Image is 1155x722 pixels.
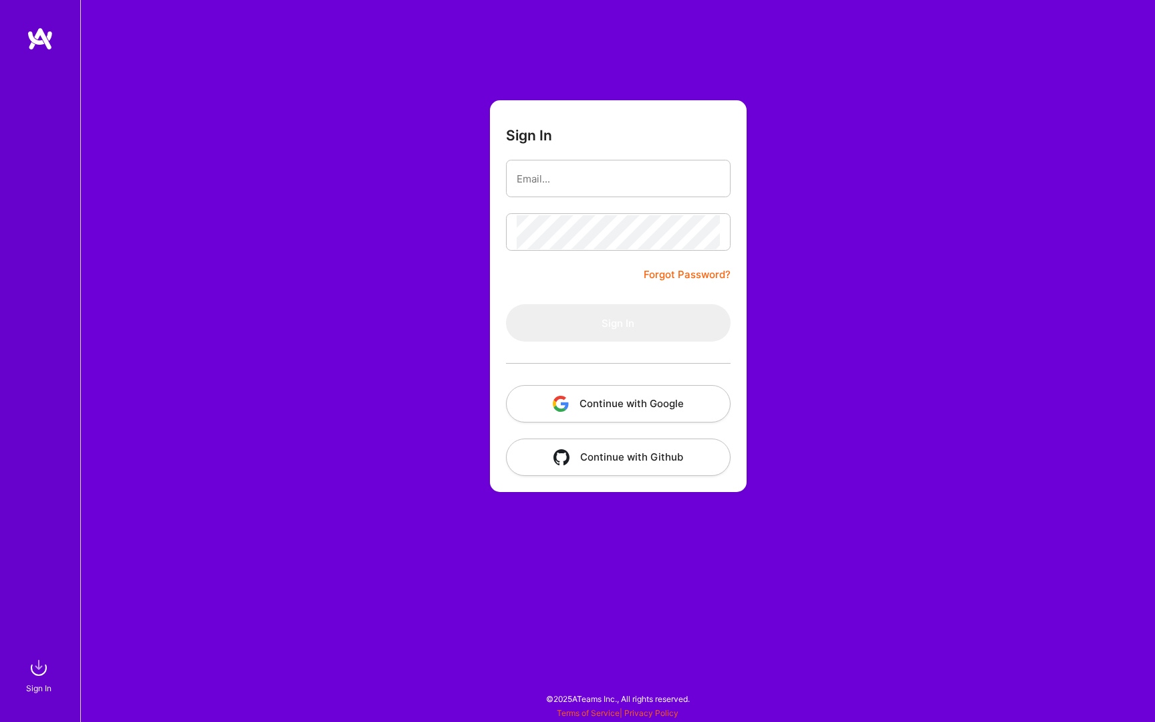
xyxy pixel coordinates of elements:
div: © 2025 ATeams Inc., All rights reserved. [80,682,1155,715]
button: Continue with Github [506,439,731,476]
button: Continue with Google [506,385,731,423]
a: Terms of Service [557,708,620,718]
span: | [557,708,678,718]
img: icon [553,396,569,412]
a: Privacy Policy [624,708,678,718]
img: logo [27,27,53,51]
img: icon [553,449,569,465]
a: sign inSign In [28,654,52,695]
img: sign in [25,654,52,681]
a: Forgot Password? [644,267,731,283]
input: Email... [517,162,720,196]
h3: Sign In [506,127,552,144]
button: Sign In [506,304,731,342]
div: Sign In [26,681,51,695]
